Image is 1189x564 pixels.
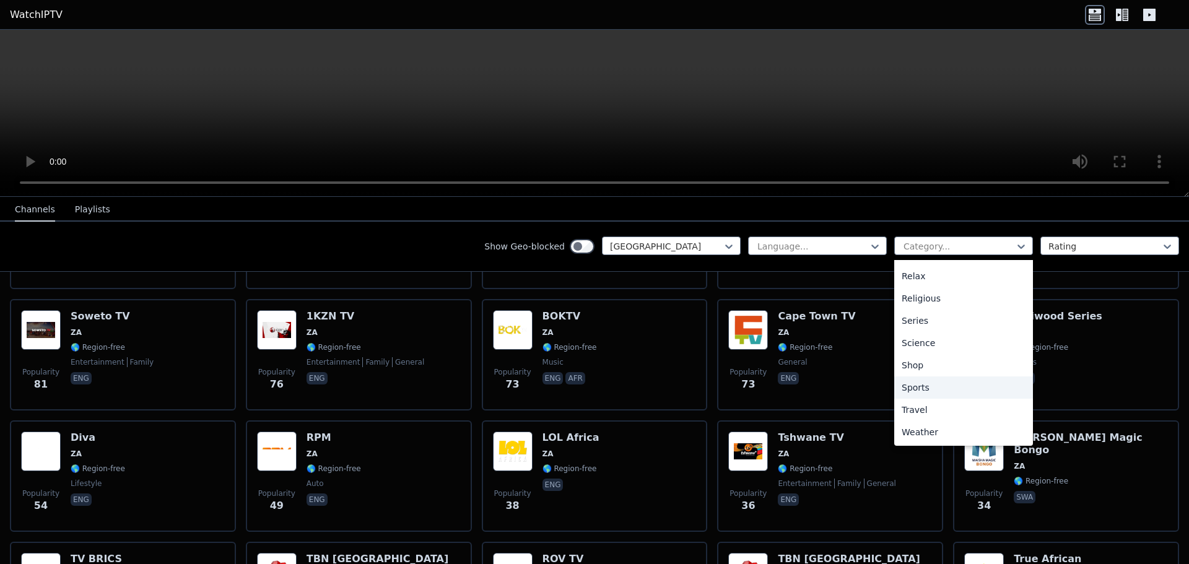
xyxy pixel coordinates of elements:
span: general [778,357,807,367]
span: 🌎 Region-free [71,464,125,474]
span: 38 [505,498,519,513]
h6: Afriwood Series [1014,310,1102,323]
span: family [362,357,390,367]
p: eng [542,479,564,491]
button: Playlists [75,198,110,222]
span: 🌎 Region-free [1014,342,1068,352]
span: Popularity [22,367,59,377]
span: Popularity [258,488,295,498]
span: 73 [505,377,519,392]
h6: Tshwane TV [778,432,896,444]
div: Science [894,332,1033,354]
h6: RPM [307,432,361,444]
span: family [834,479,861,488]
p: swa [1014,491,1035,503]
span: ZA [778,449,789,459]
span: ZA [778,328,789,337]
span: Popularity [494,367,531,377]
span: lifestyle [71,479,102,488]
div: Travel [894,399,1033,421]
span: 🌎 Region-free [542,464,597,474]
span: general [392,357,424,367]
span: 🌎 Region-free [778,342,832,352]
span: entertainment [778,479,832,488]
p: eng [307,493,328,506]
span: 🌎 Region-free [542,342,597,352]
p: afr [565,372,585,384]
img: 1KZN TV [257,310,297,350]
p: eng [542,372,564,384]
img: Diva [21,432,61,471]
img: LOL Africa [493,432,533,471]
label: Show Geo-blocked [484,240,565,253]
span: ZA [1014,461,1025,471]
p: eng [307,372,328,384]
img: RPM [257,432,297,471]
img: BOKTV [493,310,533,350]
span: family [127,357,154,367]
button: Channels [15,198,55,222]
span: ZA [71,328,82,337]
span: ZA [542,449,554,459]
div: Series [894,310,1033,332]
h6: Soweto TV [71,310,154,323]
span: ZA [542,328,554,337]
span: 81 [34,377,48,392]
p: eng [71,372,92,384]
span: Popularity [22,488,59,498]
span: 🌎 Region-free [307,342,361,352]
div: Shop [894,354,1033,376]
span: 🌎 Region-free [778,464,832,474]
img: Cape Town TV [728,310,768,350]
img: Maisha Magic Bongo [964,432,1004,471]
span: 🌎 Region-free [1014,476,1068,486]
span: 🌎 Region-free [71,342,125,352]
h6: LOL Africa [542,432,599,444]
p: eng [778,372,799,384]
span: Popularity [494,488,531,498]
p: eng [71,493,92,506]
h6: [PERSON_NAME] Magic Bongo [1014,432,1168,456]
h6: BOKTV [542,310,597,323]
span: entertainment [307,357,360,367]
a: WatchIPTV [10,7,63,22]
div: Weather [894,421,1033,443]
img: Tshwane TV [728,432,768,471]
span: Popularity [965,488,1003,498]
span: 73 [741,377,755,392]
span: music [542,357,564,367]
span: Popularity [730,488,767,498]
span: ZA [71,449,82,459]
span: auto [307,479,324,488]
span: 54 [34,498,48,513]
span: 34 [977,498,991,513]
span: general [864,479,896,488]
div: Religious [894,287,1033,310]
span: ZA [307,328,318,337]
div: Relax [894,265,1033,287]
span: 49 [270,498,284,513]
div: Sports [894,376,1033,399]
span: 76 [270,377,284,392]
span: entertainment [71,357,124,367]
h6: Cape Town TV [778,310,855,323]
img: Soweto TV [21,310,61,350]
h6: 1KZN TV [307,310,425,323]
span: Popularity [730,367,767,377]
span: 36 [741,498,755,513]
span: Popularity [258,367,295,377]
h6: Diva [71,432,125,444]
p: eng [778,493,799,506]
span: 🌎 Region-free [307,464,361,474]
span: ZA [307,449,318,459]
